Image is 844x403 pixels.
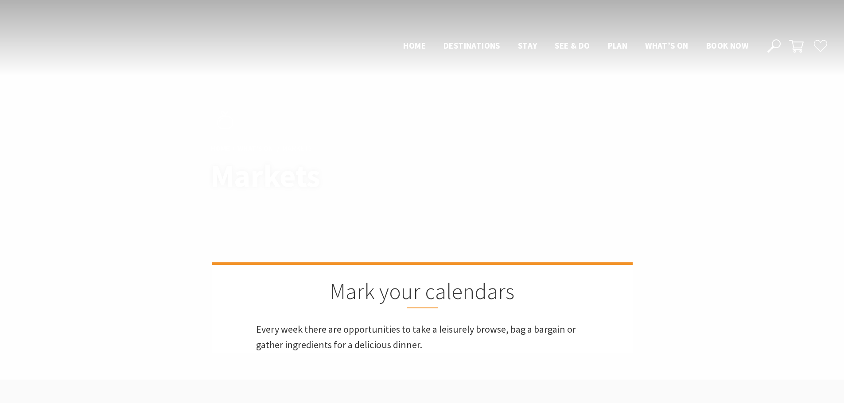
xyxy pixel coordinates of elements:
span: Stay [518,40,537,51]
h2: Mark your calendars [256,278,588,308]
span: Destinations [443,40,500,51]
h1: Markets [211,159,461,193]
span: See & Do [555,40,590,51]
p: Every week there are opportunities to take a leisurely browse, bag a bargain or gather ingredient... [256,322,588,353]
li: Markets [282,143,312,154]
span: What’s On [645,40,688,51]
span: Book now [706,40,748,51]
nav: Main Menu [394,39,757,54]
a: Home [211,144,230,154]
span: Plan [608,40,628,51]
a: What’s On [237,144,273,154]
span: Home [403,40,426,51]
